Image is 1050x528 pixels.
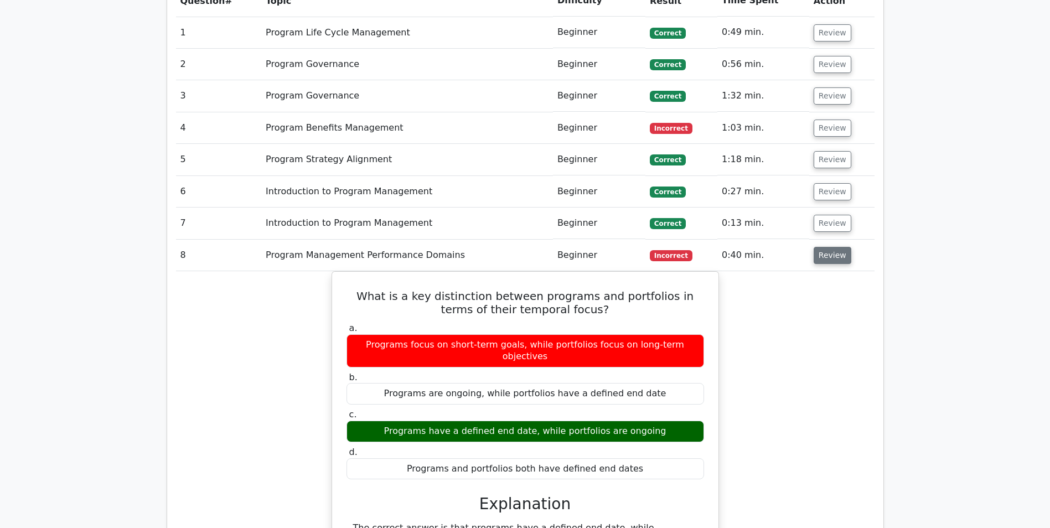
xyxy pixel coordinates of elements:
td: Introduction to Program Management [261,176,553,208]
td: Beginner [553,144,645,175]
span: Correct [650,91,686,102]
h3: Explanation [353,495,697,514]
button: Review [814,183,851,200]
span: Incorrect [650,250,692,261]
td: Beginner [553,176,645,208]
td: 1:32 min. [717,80,809,112]
td: 0:13 min. [717,208,809,239]
td: Beginner [553,80,645,112]
button: Review [814,120,851,137]
span: c. [349,409,357,420]
span: a. [349,323,358,333]
td: 6 [176,176,262,208]
td: Program Strategy Alignment [261,144,553,175]
td: Program Governance [261,80,553,112]
div: Programs have a defined end date, while portfolios are ongoing [346,421,704,442]
span: Correct [650,187,686,198]
button: Review [814,151,851,168]
td: Beginner [553,49,645,80]
button: Review [814,247,851,264]
span: Correct [650,59,686,70]
td: 1:18 min. [717,144,809,175]
span: Correct [650,28,686,39]
button: Review [814,215,851,232]
div: Programs focus on short-term goals, while portfolios focus on long-term objectives [346,334,704,367]
td: 0:49 min. [717,17,809,48]
td: 3 [176,80,262,112]
td: Program Life Cycle Management [261,17,553,48]
span: Correct [650,218,686,229]
td: 7 [176,208,262,239]
h5: What is a key distinction between programs and portfolios in terms of their temporal focus? [345,289,705,316]
span: Correct [650,154,686,165]
button: Review [814,56,851,73]
span: Incorrect [650,123,692,134]
td: 1 [176,17,262,48]
td: Beginner [553,112,645,144]
td: Beginner [553,208,645,239]
span: d. [349,447,358,457]
td: 8 [176,240,262,271]
td: 0:27 min. [717,176,809,208]
td: 4 [176,112,262,144]
td: Program Benefits Management [261,112,553,144]
td: Beginner [553,240,645,271]
td: Program Governance [261,49,553,80]
button: Review [814,87,851,105]
td: Introduction to Program Management [261,208,553,239]
div: Programs and portfolios both have defined end dates [346,458,704,480]
td: 0:40 min. [717,240,809,271]
button: Review [814,24,851,42]
td: Program Management Performance Domains [261,240,553,271]
td: 5 [176,144,262,175]
span: b. [349,372,358,382]
td: 2 [176,49,262,80]
td: 0:56 min. [717,49,809,80]
td: Beginner [553,17,645,48]
div: Programs are ongoing, while portfolios have a defined end date [346,383,704,405]
td: 1:03 min. [717,112,809,144]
